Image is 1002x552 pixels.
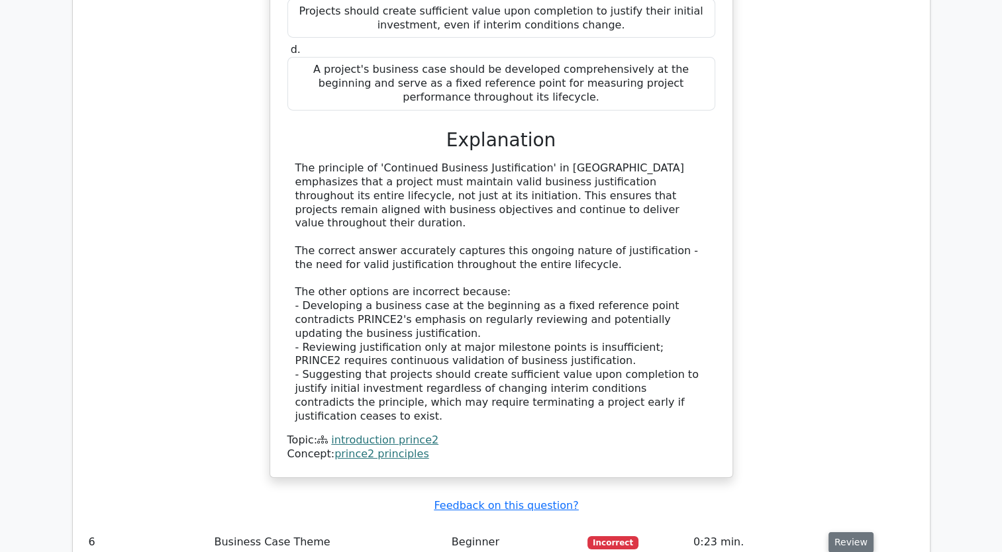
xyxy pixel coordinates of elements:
[291,43,301,56] span: d.
[287,447,715,461] div: Concept:
[295,129,707,152] h3: Explanation
[334,447,429,460] a: prince2 principles
[287,434,715,447] div: Topic:
[331,434,438,446] a: introduction prince2
[434,499,578,512] a: Feedback on this question?
[287,57,715,110] div: A project's business case should be developed comprehensively at the beginning and serve as a fix...
[587,536,638,549] span: Incorrect
[295,161,707,423] div: The principle of 'Continued Business Justification' in [GEOGRAPHIC_DATA] emphasizes that a projec...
